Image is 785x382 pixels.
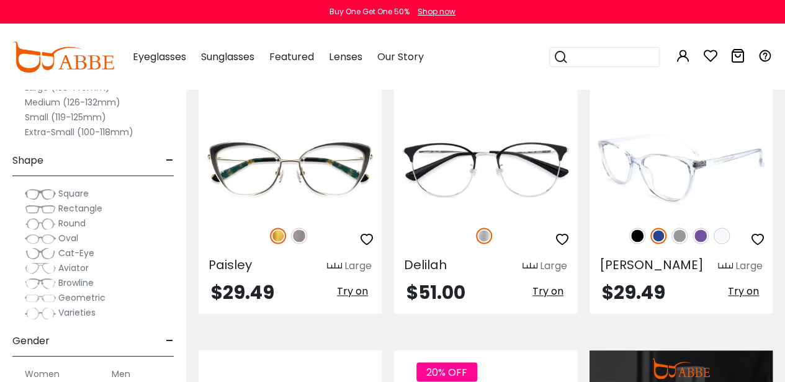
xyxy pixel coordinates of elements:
[58,277,94,289] span: Browline
[540,259,567,273] div: Large
[590,123,773,214] img: Blue Percy - TR ,Light Weight
[112,366,130,381] label: Men
[735,259,763,273] div: Large
[58,247,94,259] span: Cat-Eye
[25,247,56,260] img: Cat-Eye.png
[25,218,56,230] img: Round.png
[671,228,688,244] img: Gray
[12,42,114,73] img: abbeglasses.com
[58,202,102,215] span: Rectangle
[25,292,56,304] img: Geometric.png
[12,326,50,356] span: Gender
[25,307,56,320] img: Varieties.png
[269,50,314,64] span: Featured
[291,228,307,244] img: Gun
[25,95,120,110] label: Medium (126-132mm)
[58,187,89,200] span: Square
[211,279,274,306] span: $29.49
[330,6,410,17] div: Buy One Get One 50%
[693,228,709,244] img: Purple
[58,306,96,319] span: Varieties
[404,256,447,273] span: Delilah
[329,50,362,64] span: Lenses
[629,228,645,244] img: Black
[333,283,372,300] button: Try on
[201,50,254,64] span: Sunglasses
[199,123,382,214] img: Gold Paisley - Metal ,Adjust Nose Pads
[718,262,733,271] img: size ruler
[337,284,368,298] span: Try on
[58,217,86,229] span: Round
[476,228,492,244] img: Silver
[25,110,106,125] label: Small (119-125mm)
[602,279,665,306] span: $29.49
[166,326,174,356] span: -
[523,262,537,271] img: size ruler
[377,50,423,64] span: Our Story
[394,123,577,214] img: Silver Delilah - Titanium ,Adjust Nose Pads
[209,256,252,273] span: Paisley
[532,284,563,298] span: Try on
[25,203,56,215] img: Rectangle.png
[599,256,704,273] span: [PERSON_NAME]
[166,146,174,175] span: -
[416,362,477,381] span: 20% OFF
[58,291,105,304] span: Geometric
[344,259,372,273] div: Large
[25,188,56,200] img: Square.png
[724,283,763,300] button: Try on
[714,228,730,244] img: Translucent
[12,146,43,175] span: Shape
[406,279,465,306] span: $51.00
[418,6,455,17] div: Shop now
[529,283,567,300] button: Try on
[270,228,286,244] img: Gold
[411,6,455,17] a: Shop now
[650,228,666,244] img: Blue
[25,262,56,275] img: Aviator.png
[25,233,56,245] img: Oval.png
[58,232,78,244] span: Oval
[25,366,60,381] label: Women
[25,277,56,290] img: Browline.png
[728,284,759,298] span: Try on
[25,125,133,140] label: Extra-Small (100-118mm)
[58,262,89,274] span: Aviator
[133,50,186,64] span: Eyeglasses
[327,262,342,271] img: size ruler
